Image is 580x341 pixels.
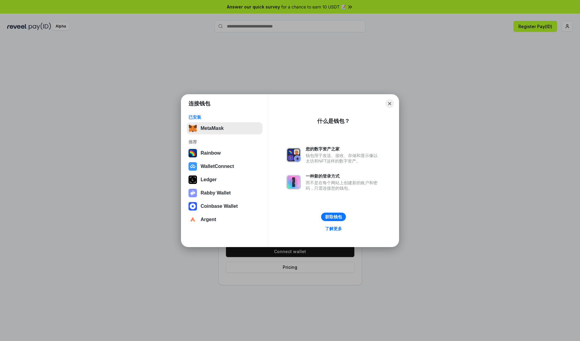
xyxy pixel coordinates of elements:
[286,148,301,162] img: svg+xml,%3Csvg%20xmlns%3D%22http%3A%2F%2Fwww.w3.org%2F2000%2Fsvg%22%20fill%3D%22none%22%20viewBox...
[385,99,394,108] button: Close
[188,175,197,184] img: svg+xml,%3Csvg%20xmlns%3D%22http%3A%2F%2Fwww.w3.org%2F2000%2Fsvg%22%20width%3D%2228%22%20height%3...
[187,122,263,134] button: MetaMask
[306,173,381,179] div: 一种新的登录方式
[306,153,381,164] div: 钱包用于发送、接收、存储和显示像以太坊和NFT这样的数字资产。
[321,225,346,233] a: 了解更多
[201,217,216,222] div: Argent
[187,174,263,186] button: Ledger
[325,214,342,220] div: 获取钱包
[325,226,342,231] div: 了解更多
[187,160,263,172] button: WalletConnect
[188,114,261,120] div: 已安装
[187,187,263,199] button: Rabby Wallet
[201,177,217,182] div: Ledger
[188,215,197,224] img: svg+xml,%3Csvg%20width%3D%2228%22%20height%3D%2228%22%20viewBox%3D%220%200%2028%2028%22%20fill%3D...
[188,124,197,133] img: svg+xml,%3Csvg%20fill%3D%22none%22%20height%3D%2233%22%20viewBox%3D%220%200%2035%2033%22%20width%...
[201,204,238,209] div: Coinbase Wallet
[201,126,224,131] div: MetaMask
[286,175,301,189] img: svg+xml,%3Csvg%20xmlns%3D%22http%3A%2F%2Fwww.w3.org%2F2000%2Fsvg%22%20fill%3D%22none%22%20viewBox...
[201,164,234,169] div: WalletConnect
[187,214,263,226] button: Argent
[306,180,381,191] div: 而不是在每个网站上创建新的账户和密码，只需连接您的钱包。
[188,149,197,157] img: svg+xml,%3Csvg%20width%3D%22120%22%20height%3D%22120%22%20viewBox%3D%220%200%20120%20120%22%20fil...
[187,147,263,159] button: Rainbow
[188,139,261,145] div: 推荐
[188,100,210,107] h1: 连接钱包
[317,117,350,125] div: 什么是钱包？
[187,200,263,212] button: Coinbase Wallet
[188,162,197,171] img: svg+xml,%3Csvg%20width%3D%2228%22%20height%3D%2228%22%20viewBox%3D%220%200%2028%2028%22%20fill%3D...
[188,202,197,211] img: svg+xml,%3Csvg%20width%3D%2228%22%20height%3D%2228%22%20viewBox%3D%220%200%2028%2028%22%20fill%3D...
[188,189,197,197] img: svg+xml,%3Csvg%20xmlns%3D%22http%3A%2F%2Fwww.w3.org%2F2000%2Fsvg%22%20fill%3D%22none%22%20viewBox...
[201,190,231,196] div: Rabby Wallet
[201,150,221,156] div: Rainbow
[306,146,381,152] div: 您的数字资产之家
[321,213,346,221] button: 获取钱包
